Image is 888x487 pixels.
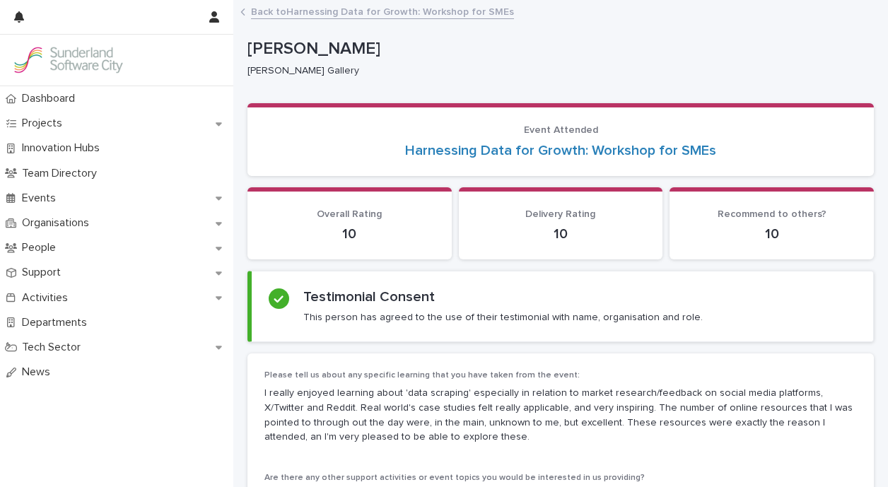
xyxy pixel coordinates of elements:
[16,365,62,379] p: News
[16,141,111,155] p: Innovation Hubs
[264,371,580,380] span: Please tell us about any specific learning that you have taken from the event:
[16,241,67,254] p: People
[264,225,435,242] p: 10
[317,209,382,219] span: Overall Rating
[16,216,100,230] p: Organisations
[16,316,98,329] p: Departments
[718,209,826,219] span: Recommend to others?
[525,209,595,219] span: Delivery Rating
[476,225,646,242] p: 10
[16,341,92,354] p: Tech Sector
[251,3,514,19] a: Back toHarnessing Data for Growth: Workshop for SMEs
[264,474,645,482] span: Are there any other support activities or event topics you would be interested in us providing?
[524,125,598,135] span: Event Attended
[687,225,857,242] p: 10
[264,386,857,445] p: I really enjoyed learning about 'data scraping' especially in relation to market research/feedbac...
[16,291,79,305] p: Activities
[16,266,72,279] p: Support
[247,65,863,77] p: [PERSON_NAME] Gallery
[16,192,67,205] p: Events
[16,167,108,180] p: Team Directory
[11,46,124,74] img: Kay6KQejSz2FjblR6DWv
[303,311,703,324] p: This person has agreed to the use of their testimonial with name, organisation and role.
[405,142,716,159] a: Harnessing Data for Growth: Workshop for SMEs
[247,39,868,59] p: [PERSON_NAME]
[16,92,86,105] p: Dashboard
[303,288,435,305] h2: Testimonial Consent
[16,117,74,130] p: Projects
